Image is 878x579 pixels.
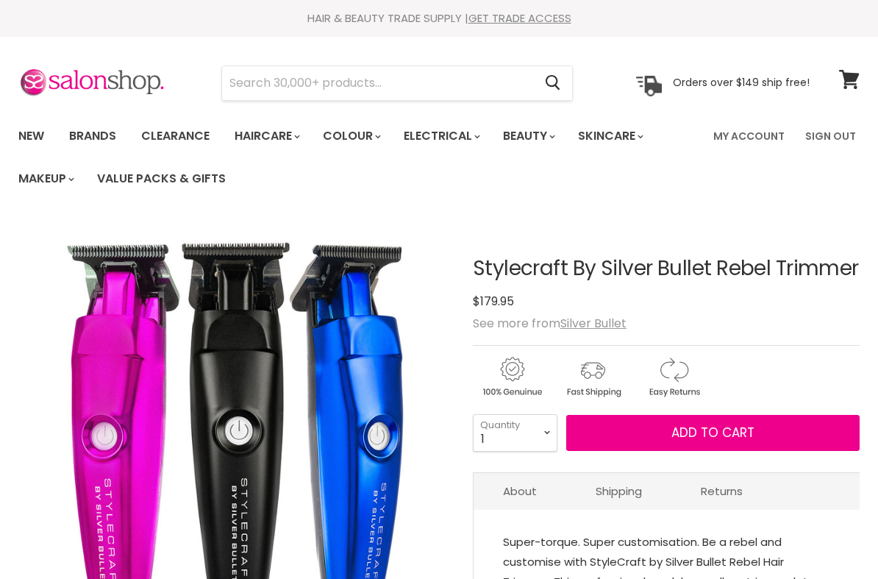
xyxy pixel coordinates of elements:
[86,163,237,194] a: Value Packs & Gifts
[704,121,793,152] a: My Account
[222,66,533,100] input: Search
[554,355,632,399] img: shipping.gif
[473,257,860,280] h1: Stylecraft By Silver Bullet Rebel Trimmer
[58,121,127,152] a: Brands
[566,415,860,452] button: Add to cart
[474,473,566,509] a: About
[671,424,754,441] span: Add to cart
[312,121,390,152] a: Colour
[468,10,571,26] a: GET TRADE ACCESS
[130,121,221,152] a: Clearance
[473,355,551,399] img: genuine.gif
[533,66,572,100] button: Search
[473,293,514,310] span: $179.95
[566,473,671,509] a: Shipping
[560,315,627,332] a: Silver Bullet
[473,414,557,451] select: Quantity
[567,121,652,152] a: Skincare
[635,355,713,399] img: returns.gif
[7,121,55,152] a: New
[224,121,309,152] a: Haircare
[7,115,704,200] ul: Main menu
[671,473,772,509] a: Returns
[7,163,83,194] a: Makeup
[796,121,865,152] a: Sign Out
[221,65,573,101] form: Product
[492,121,564,152] a: Beauty
[673,76,810,89] p: Orders over $149 ship free!
[473,315,627,332] span: See more from
[393,121,489,152] a: Electrical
